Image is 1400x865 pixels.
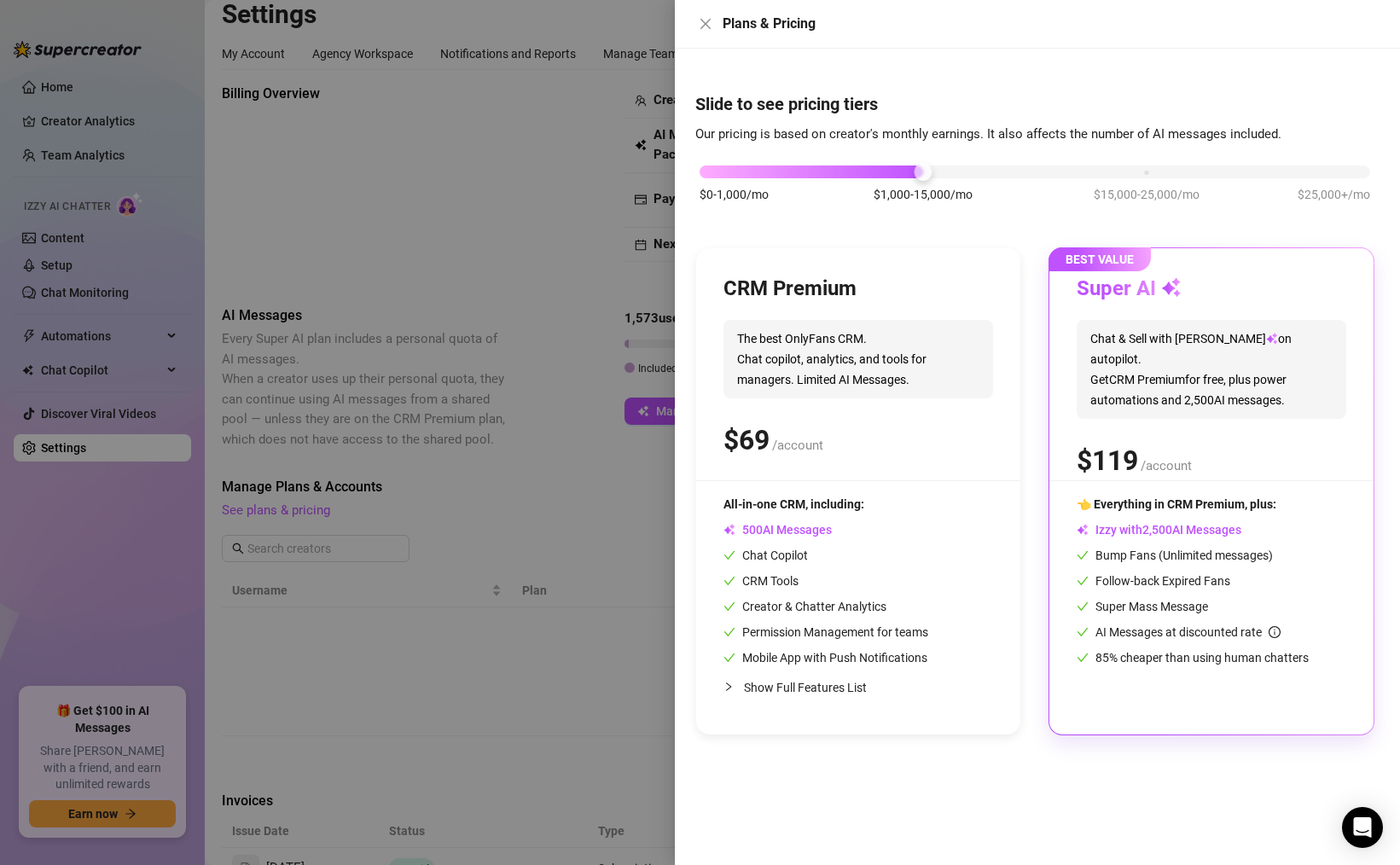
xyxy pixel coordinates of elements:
span: Show Full Features List [744,681,867,694]
span: Bump Fans (Unlimited messages) [1077,549,1273,562]
span: $ [1077,444,1138,477]
h3: Super AI [1077,276,1182,303]
span: check [723,601,735,612]
span: collapsed [723,682,734,692]
span: check [1077,601,1089,612]
span: $1,000-15,000/mo [874,185,973,204]
span: check [723,575,735,587]
div: Show Full Features List [723,667,993,707]
span: check [723,549,735,561]
span: Our pricing is based on creator's monthly earnings. It also affects the number of AI messages inc... [695,126,1281,142]
span: Creator & Chatter Analytics [723,600,886,613]
span: /account [1141,458,1192,473]
span: BEST VALUE [1049,247,1151,271]
span: $25,000+/mo [1298,185,1370,204]
span: Permission Management for teams [723,625,928,639]
h4: Slide to see pricing tiers [695,92,1380,116]
span: check [1077,575,1089,587]
span: CRM Tools [723,574,799,588]
span: check [723,626,735,638]
span: close [699,17,712,31]
h3: CRM Premium [723,276,857,303]
span: check [723,652,735,664]
div: Plans & Pricing [723,14,1380,34]
span: AI Messages at discounted rate [1095,625,1281,639]
span: AI Messages [723,523,832,537]
span: check [1077,626,1089,638]
span: Chat & Sell with [PERSON_NAME] on autopilot. Get CRM Premium for free, plus power automations and... [1077,320,1346,419]
span: Super Mass Message [1077,600,1208,613]
span: 👈 Everything in CRM Premium, plus: [1077,497,1276,511]
span: $ [723,424,770,456]
span: Mobile App with Push Notifications [723,651,927,665]
span: check [1077,652,1089,664]
span: All-in-one CRM, including: [723,497,864,511]
span: Izzy with AI Messages [1077,523,1241,537]
span: /account [772,438,823,453]
span: info-circle [1269,626,1281,638]
span: $0-1,000/mo [700,185,769,204]
span: 85% cheaper than using human chatters [1077,651,1309,665]
span: check [1077,549,1089,561]
span: Follow-back Expired Fans [1077,574,1230,588]
span: $15,000-25,000/mo [1094,185,1200,204]
div: Open Intercom Messenger [1342,807,1383,848]
span: The best OnlyFans CRM. Chat copilot, analytics, and tools for managers. Limited AI Messages. [723,320,993,398]
span: Chat Copilot [723,549,808,562]
button: Close [695,14,716,34]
